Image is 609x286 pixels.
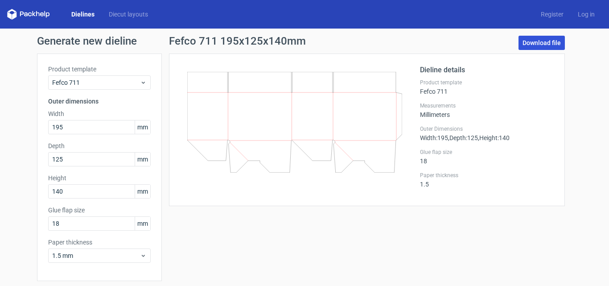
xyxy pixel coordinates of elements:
[135,153,150,166] span: mm
[135,217,150,230] span: mm
[48,97,151,106] h3: Outer dimensions
[420,102,554,109] label: Measurements
[420,172,554,179] label: Paper thickness
[518,36,565,50] a: Download file
[48,174,151,182] label: Height
[102,10,155,19] a: Diecut layouts
[37,36,572,46] h1: Generate new dieline
[52,78,140,87] span: Fefco 711
[169,36,306,46] h1: Fefco 711 195x125x140mm
[420,134,448,141] span: Width : 195
[420,172,554,188] div: 1.5
[571,10,602,19] a: Log in
[64,10,102,19] a: Dielines
[420,149,554,156] label: Glue flap size
[135,120,150,134] span: mm
[420,79,554,86] label: Product template
[48,65,151,74] label: Product template
[420,125,554,133] label: Outer Dimensions
[420,79,554,95] div: Fefco 711
[48,109,151,118] label: Width
[420,65,554,75] h2: Dieline details
[52,251,140,260] span: 1.5 mm
[534,10,571,19] a: Register
[135,185,150,198] span: mm
[448,134,478,141] span: , Depth : 125
[48,206,151,215] label: Glue flap size
[420,149,554,165] div: 18
[420,102,554,118] div: Millimeters
[48,141,151,150] label: Depth
[478,134,510,141] span: , Height : 140
[48,238,151,247] label: Paper thickness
